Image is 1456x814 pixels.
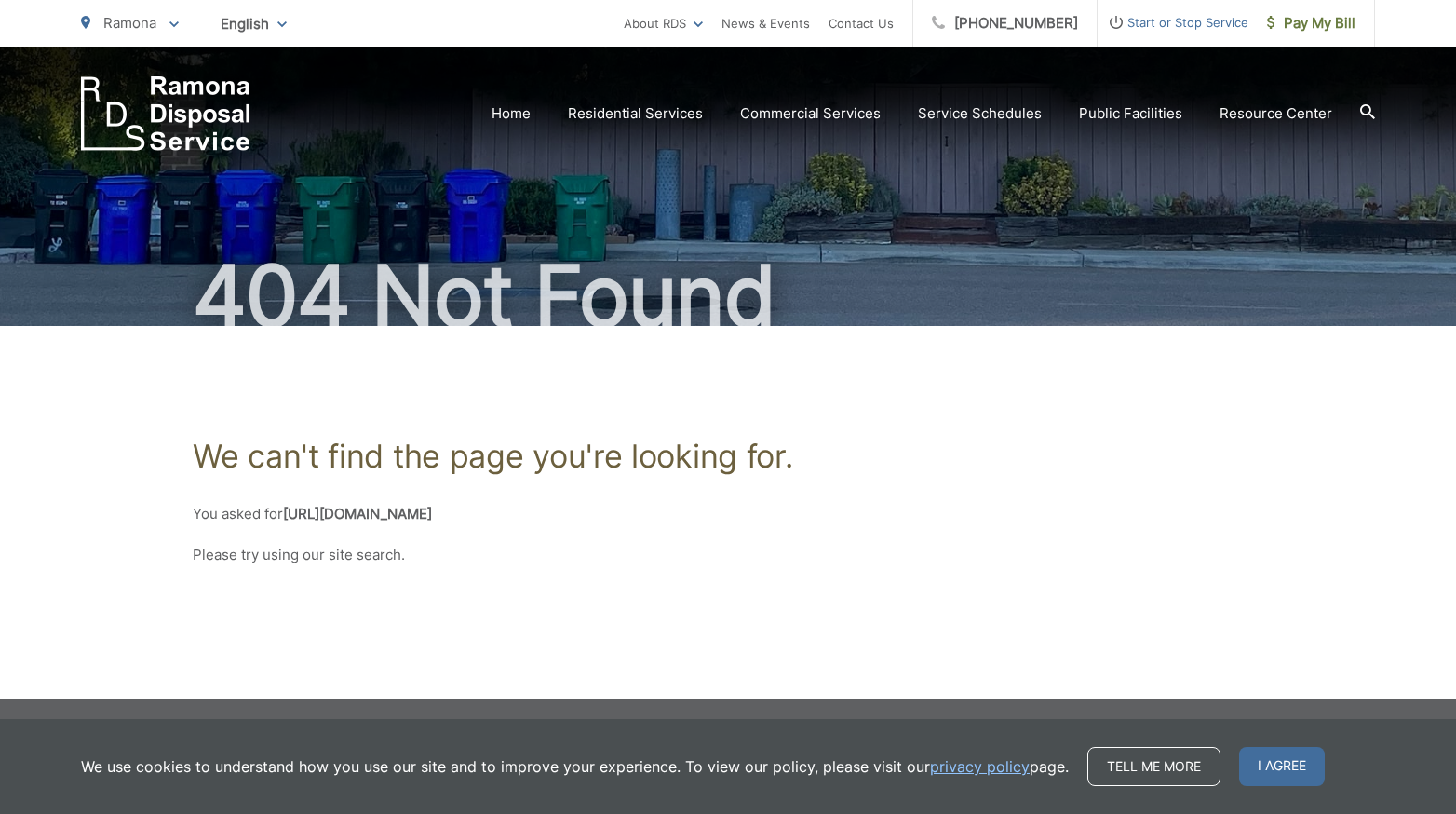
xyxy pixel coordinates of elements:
[103,14,156,32] span: Ramona
[624,12,703,34] a: About RDS
[1239,747,1325,786] span: I agree
[1267,12,1355,34] span: Pay My Bill
[1079,102,1182,125] a: Public Facilities
[207,7,301,40] span: English
[918,102,1042,125] a: Service Schedules
[193,503,1263,525] p: You asked for
[81,755,1069,778] p: We use cookies to understand how you use our site and to improve your experience. To view our pol...
[492,102,531,125] a: Home
[568,102,703,125] a: Residential Services
[193,544,1263,566] p: Please try using our site search.
[721,12,810,34] a: News & Events
[930,755,1030,778] a: privacy policy
[81,76,250,151] a: EDCD logo. Return to the homepage.
[81,250,1375,343] h1: 404 Not Found
[1087,747,1220,786] a: Tell me more
[193,438,1263,475] h2: We can't find the page you're looking for.
[1220,102,1332,125] a: Resource Center
[829,12,894,34] a: Contact Us
[283,505,432,522] strong: [URL][DOMAIN_NAME]
[740,102,881,125] a: Commercial Services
